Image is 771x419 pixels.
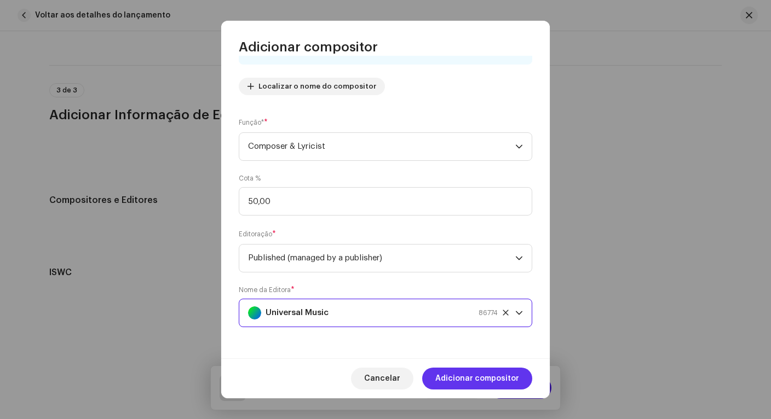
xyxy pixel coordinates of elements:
[266,299,329,327] strong: Universal Music
[248,133,515,160] span: Composer & Lyricist
[351,368,413,389] button: Cancelar
[248,299,515,327] span: Universal Music
[248,245,515,272] span: Published (managed by a publisher)
[239,229,272,240] small: Editoração
[239,187,532,216] input: Insira a % de quota
[515,245,523,272] div: dropdown trigger
[258,75,376,97] span: Localizar o nome do compositor
[435,368,519,389] span: Adicionar compositor
[422,368,532,389] button: Adicionar compositor
[515,133,523,160] div: dropdown trigger
[515,299,523,327] div: dropdown trigger
[239,286,295,294] label: Nome da Editora
[239,174,261,183] label: Cota %
[239,38,378,56] span: Adicionar compositor
[239,117,264,128] small: Função*
[239,78,385,95] button: Localizar o nome do compositor
[479,299,498,327] span: 86774
[364,368,400,389] span: Cancelar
